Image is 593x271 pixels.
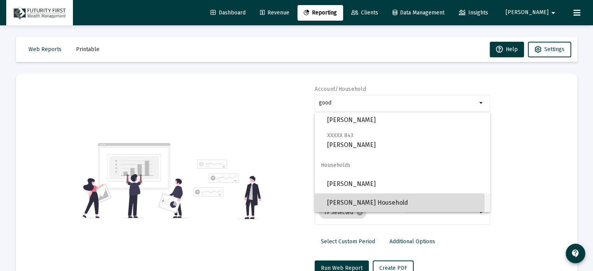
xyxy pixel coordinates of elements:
span: XXXXX 843 [327,132,353,139]
a: Clients [345,5,384,21]
img: reporting-alt [193,159,261,219]
span: Clients [351,9,378,16]
mat-chip-list: Selection [319,205,477,220]
a: Dashboard [204,5,252,21]
span: Settings [544,46,565,53]
mat-icon: arrow_drop_down [477,208,486,217]
span: Insights [459,9,488,16]
span: [PERSON_NAME] [327,175,484,193]
span: [PERSON_NAME] [327,131,484,150]
button: Printable [70,42,106,57]
mat-icon: arrow_drop_down [477,98,486,108]
a: Revenue [254,5,296,21]
span: Select Custom Period [321,238,375,245]
a: Data Management [386,5,451,21]
mat-icon: contact_support [571,249,580,258]
label: Account/Household [315,86,366,92]
span: Additional Options [389,238,435,245]
button: Help [490,42,524,57]
button: Settings [528,42,571,57]
img: Dashboard [12,5,67,21]
mat-chip: 19 Selected [319,206,366,219]
span: Printable [76,46,99,53]
span: Help [496,46,518,53]
input: Search or select an account or household [319,100,477,106]
img: reporting [81,142,188,219]
mat-icon: cancel [356,209,363,216]
span: [PERSON_NAME] [506,9,549,16]
mat-icon: arrow_drop_down [549,5,558,21]
span: [PERSON_NAME] [327,106,484,125]
span: Data Management [393,9,444,16]
button: Web Reports [22,42,68,57]
a: Insights [453,5,494,21]
span: Households [315,156,490,175]
span: Web Reports [28,46,62,53]
span: [PERSON_NAME] Household [327,193,484,212]
span: Revenue [260,9,289,16]
a: Reporting [297,5,343,21]
span: Reporting [304,9,337,16]
span: Dashboard [211,9,246,16]
button: [PERSON_NAME] [496,5,567,20]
